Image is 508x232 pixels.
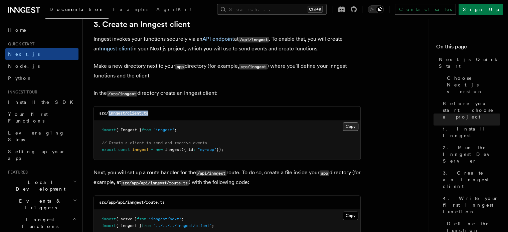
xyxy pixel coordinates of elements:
span: Examples [113,7,148,12]
h4: On this page [436,43,500,53]
span: Choose Next.js version [447,75,500,95]
span: from [142,223,151,228]
span: AgentKit [156,7,192,12]
code: src/app/api/inngest/route.ts [121,180,189,186]
button: Copy [343,211,358,220]
span: = [151,147,153,152]
span: Next.js Quick Start [439,56,500,69]
span: ({ id [181,147,193,152]
button: Toggle dark mode [368,5,384,13]
span: Node.js [8,63,40,69]
span: { Inngest } [116,128,142,132]
span: Python [8,75,32,81]
code: /src/inngest [107,91,137,96]
a: Your first Functions [5,108,78,127]
span: from [142,128,151,132]
a: Home [5,24,78,36]
a: Next.js [5,48,78,60]
span: "my-app" [198,147,216,152]
a: Python [5,72,78,84]
span: Setting up your app [8,149,65,161]
p: Inngest invokes your functions securely via an at . To enable that, you will create an in your Ne... [94,34,361,53]
span: export [102,147,116,152]
span: 2. Run the Inngest Dev Server [443,144,500,164]
a: AgentKit [152,2,196,18]
span: Documentation [49,7,105,12]
p: Make a new directory next to your directory (for example, ) where you'll define your Inngest func... [94,61,361,80]
button: Copy [343,122,358,131]
a: Contact sales [395,4,456,15]
span: inngest [132,147,149,152]
p: In the directory create an Inngest client: [94,88,361,98]
span: const [118,147,130,152]
span: Next.js [8,51,40,57]
code: app [175,64,185,69]
a: Install the SDK [5,96,78,108]
a: Next.js Quick Start [436,53,500,72]
a: Node.js [5,60,78,72]
code: /api/inngest [238,37,269,42]
span: Inngest [165,147,181,152]
button: Events & Triggers [5,195,78,214]
span: Quick start [5,41,34,47]
span: "inngest/next" [149,217,181,221]
kbd: Ctrl+K [308,6,323,13]
a: 3. Create an Inngest client [440,167,500,192]
span: ; [174,128,177,132]
a: Setting up your app [5,146,78,164]
span: Leveraging Steps [8,130,64,142]
span: 3. Create an Inngest client [443,170,500,190]
span: { inngest } [116,223,142,228]
code: /api/inngest [196,170,226,176]
span: Your first Functions [8,111,48,124]
span: { serve } [116,217,137,221]
span: 4. Write your first Inngest function [443,195,500,215]
code: src/inngest/client.ts [99,111,148,115]
span: Home [8,27,27,33]
code: src/app/api/inngest/route.ts [99,200,165,205]
span: Install the SDK [8,99,77,105]
a: Leveraging Steps [5,127,78,146]
a: Inngest client [99,45,132,52]
code: src/inngest [239,64,267,69]
span: from [137,217,146,221]
span: new [156,147,163,152]
span: ; [212,223,214,228]
span: "inngest" [153,128,174,132]
a: API endpoint [202,36,234,42]
span: "../../../inngest/client" [153,223,212,228]
a: Documentation [45,2,109,19]
a: Examples [109,2,152,18]
span: // Create a client to send and receive events [102,141,207,145]
span: Inngest Functions [5,216,72,230]
a: Before you start: choose a project [440,97,500,123]
button: Local Development [5,176,78,195]
a: 4. Write your first Inngest function [440,192,500,218]
span: import [102,223,116,228]
a: Choose Next.js version [444,72,500,97]
a: 2. Run the Inngest Dev Server [440,142,500,167]
a: 1. Install Inngest [440,123,500,142]
span: Inngest tour [5,89,37,95]
span: import [102,128,116,132]
span: Features [5,170,28,175]
p: Next, you will set up a route handler for the route. To do so, create a file inside your director... [94,168,361,187]
span: Events & Triggers [5,198,73,211]
code: app [320,170,329,176]
span: : [193,147,195,152]
span: Local Development [5,179,73,192]
span: 1. Install Inngest [443,126,500,139]
span: ; [181,217,184,221]
button: Search...Ctrl+K [217,4,327,15]
span: }); [216,147,223,152]
span: import [102,217,116,221]
span: Before you start: choose a project [443,100,500,120]
a: Sign Up [459,4,503,15]
a: 3. Create an Inngest client [94,20,190,29]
